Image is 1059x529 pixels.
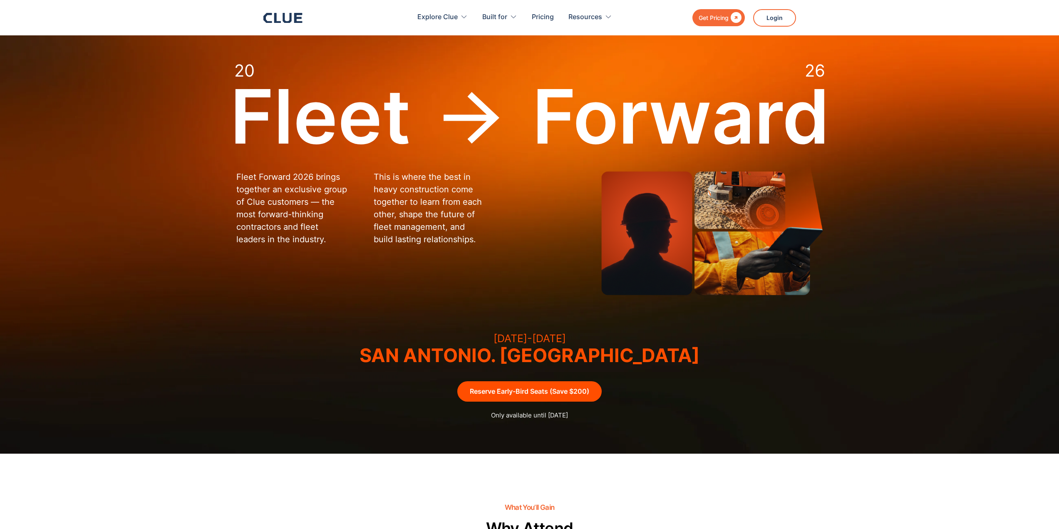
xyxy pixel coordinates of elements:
h3: [DATE]-[DATE] [360,333,699,344]
div:  [729,12,742,23]
div: Get Pricing [699,12,729,23]
div: Built for [482,4,507,30]
div: Built for [482,4,517,30]
div: Fleet [230,79,411,154]
p: Only available until [DATE] [457,410,602,420]
div: Explore Clue [417,4,458,30]
h3: SAN ANTONIO. [GEOGRAPHIC_DATA] [360,346,699,365]
div: Resources [568,4,602,30]
a: Reserve Early-Bird Seats (Save $200) [457,381,602,402]
p: This is where the best in heavy construction come together to learn from each other, shape the fu... [374,171,486,246]
div: Resources [568,4,612,30]
div: Explore Clue [417,4,468,30]
div: 20 [234,62,255,79]
div: Forward [532,79,829,154]
a: Pricing [532,4,554,30]
a: Login [753,9,796,27]
p: Fleet Forward 2026 brings together an exclusive group of Clue customers — the most forward-thinki... [236,171,349,246]
div: 26 [805,62,825,79]
a: Get Pricing [692,9,745,26]
h2: What You’ll Gain [284,504,775,512]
